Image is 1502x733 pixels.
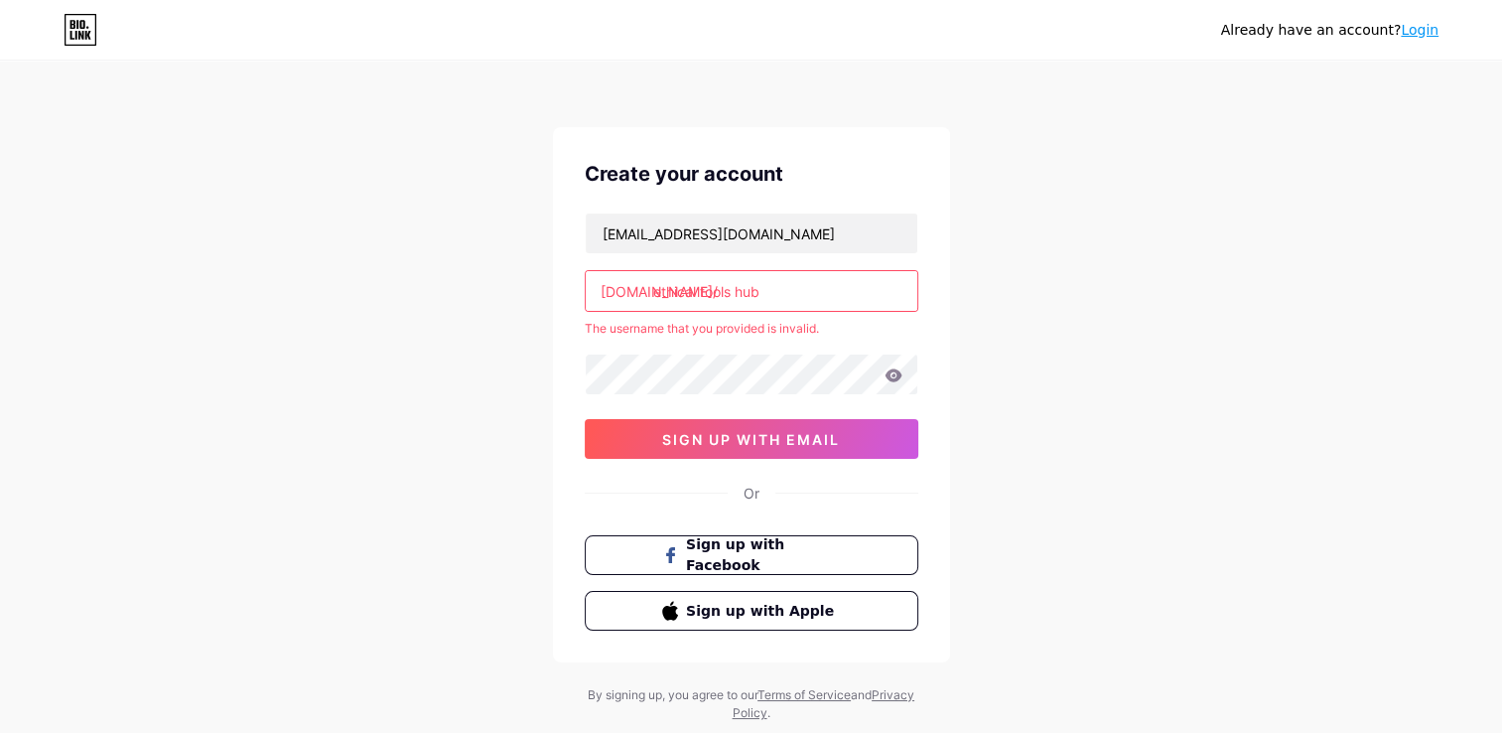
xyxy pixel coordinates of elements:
[586,271,917,311] input: username
[1221,20,1438,41] div: Already have an account?
[585,159,918,189] div: Create your account
[585,419,918,459] button: sign up with email
[686,601,840,622] span: Sign up with Apple
[757,687,851,702] a: Terms of Service
[744,483,759,504] div: Or
[601,281,718,302] div: [DOMAIN_NAME]/
[585,591,918,631] button: Sign up with Apple
[1401,22,1438,38] a: Login
[662,431,840,448] span: sign up with email
[686,534,840,576] span: Sign up with Facebook
[585,535,918,575] button: Sign up with Facebook
[585,320,918,338] div: The username that you provided is invalid.
[583,686,920,722] div: By signing up, you agree to our and .
[586,214,917,253] input: Email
